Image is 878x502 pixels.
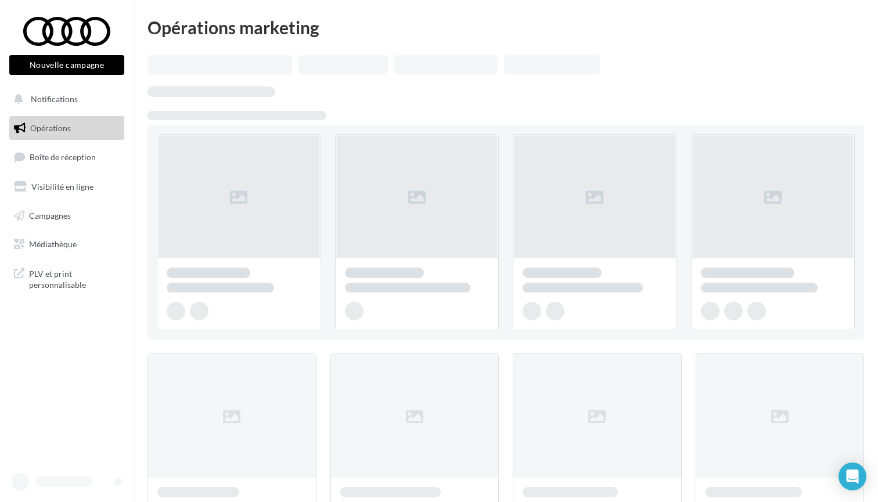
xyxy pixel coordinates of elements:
div: Open Intercom Messenger [839,463,866,490]
button: Notifications [7,87,122,111]
a: Visibilité en ligne [7,175,127,199]
a: PLV et print personnalisable [7,261,127,295]
span: Notifications [31,94,78,104]
a: Opérations [7,116,127,140]
span: Boîte de réception [30,152,96,162]
a: Campagnes [7,204,127,228]
a: Boîte de réception [7,145,127,169]
span: Médiathèque [29,239,77,249]
div: Opérations marketing [147,19,864,36]
a: Médiathèque [7,232,127,257]
span: PLV et print personnalisable [29,266,120,291]
span: Opérations [30,123,71,133]
span: Visibilité en ligne [31,182,93,192]
span: Campagnes [29,210,71,220]
button: Nouvelle campagne [9,55,124,75]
